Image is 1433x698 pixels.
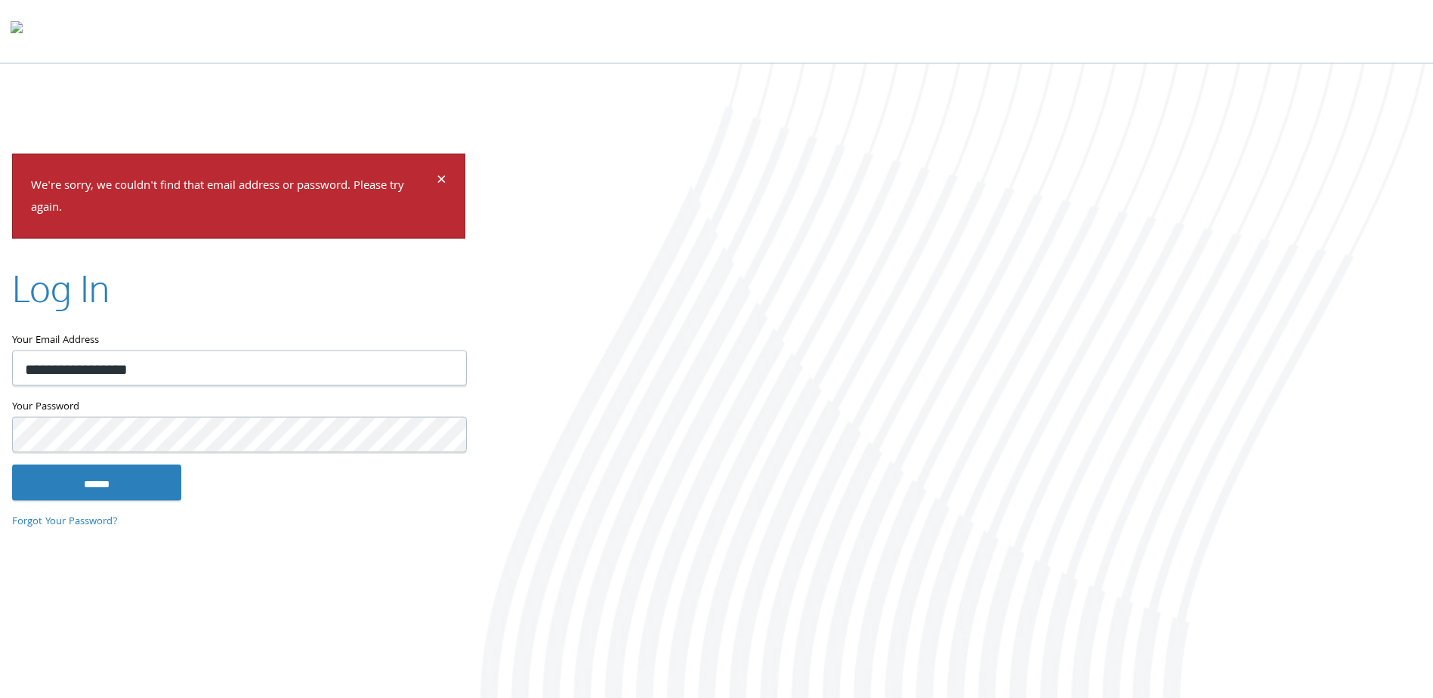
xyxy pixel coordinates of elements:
[11,16,23,46] img: todyl-logo-dark.svg
[31,176,434,220] p: We're sorry, we couldn't find that email address or password. Please try again.
[437,167,446,196] span: ×
[12,262,110,313] h2: Log In
[12,514,118,530] a: Forgot Your Password?
[12,397,465,416] label: Your Password
[437,173,446,191] button: Dismiss alert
